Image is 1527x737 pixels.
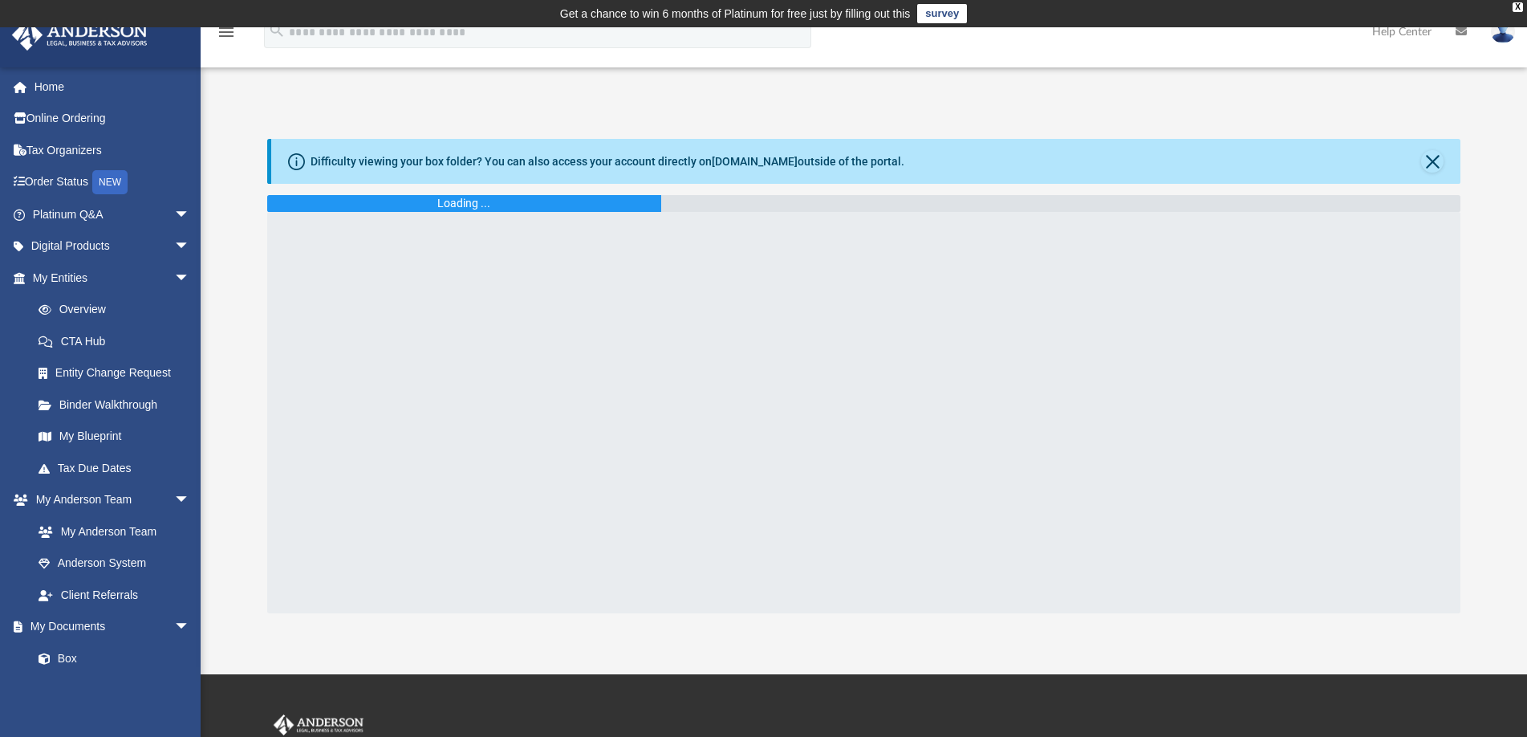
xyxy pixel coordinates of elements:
[712,155,798,168] a: [DOMAIN_NAME]
[11,484,206,516] a: My Anderson Teamarrow_drop_down
[22,325,214,357] a: CTA Hub
[22,579,206,611] a: Client Referrals
[11,230,214,263] a: Digital Productsarrow_drop_down
[22,642,198,674] a: Box
[311,153,904,170] div: Difficulty viewing your box folder? You can also access your account directly on outside of the p...
[22,421,206,453] a: My Blueprint
[22,294,214,326] a: Overview
[174,230,206,263] span: arrow_drop_down
[268,22,286,39] i: search
[174,198,206,231] span: arrow_drop_down
[11,71,214,103] a: Home
[22,548,206,580] a: Anderson System
[1513,2,1523,12] div: close
[917,4,967,23] a: survey
[11,166,214,199] a: Order StatusNEW
[1491,20,1515,43] img: User Pic
[11,198,214,230] a: Platinum Q&Aarrow_drop_down
[22,452,214,484] a: Tax Due Dates
[1421,150,1444,173] button: Close
[11,611,206,643] a: My Documentsarrow_drop_down
[217,22,236,42] i: menu
[22,389,214,421] a: Binder Walkthrough
[7,19,152,51] img: Anderson Advisors Platinum Portal
[11,262,214,294] a: My Entitiesarrow_drop_down
[174,484,206,517] span: arrow_drop_down
[437,195,490,212] div: Loading ...
[560,4,911,23] div: Get a chance to win 6 months of Platinum for free just by filling out this
[92,170,128,194] div: NEW
[174,611,206,644] span: arrow_drop_down
[217,31,236,42] a: menu
[11,134,214,166] a: Tax Organizers
[22,515,198,548] a: My Anderson Team
[11,103,214,135] a: Online Ordering
[22,357,214,389] a: Entity Change Request
[22,674,206,706] a: Meeting Minutes
[174,262,206,295] span: arrow_drop_down
[270,715,367,735] img: Anderson Advisors Platinum Portal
